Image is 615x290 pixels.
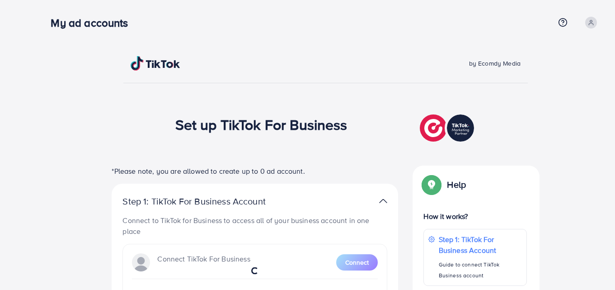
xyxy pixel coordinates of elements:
h1: Set up TikTok For Business [175,116,347,133]
p: Step 1: TikTok For Business Account [122,196,294,207]
p: Help [447,179,466,190]
img: TikTok partner [379,195,387,208]
p: Guide to connect TikTok Business account [439,259,522,281]
img: TikTok [131,56,180,71]
span: by Ecomdy Media [469,59,521,68]
img: TikTok partner [420,112,476,144]
p: *Please note, you are allowed to create up to 0 ad account. [112,166,398,176]
p: How it works? [423,211,526,222]
p: Step 1: TikTok For Business Account [439,234,522,256]
img: Popup guide [423,176,440,193]
h3: My ad accounts [51,16,135,29]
